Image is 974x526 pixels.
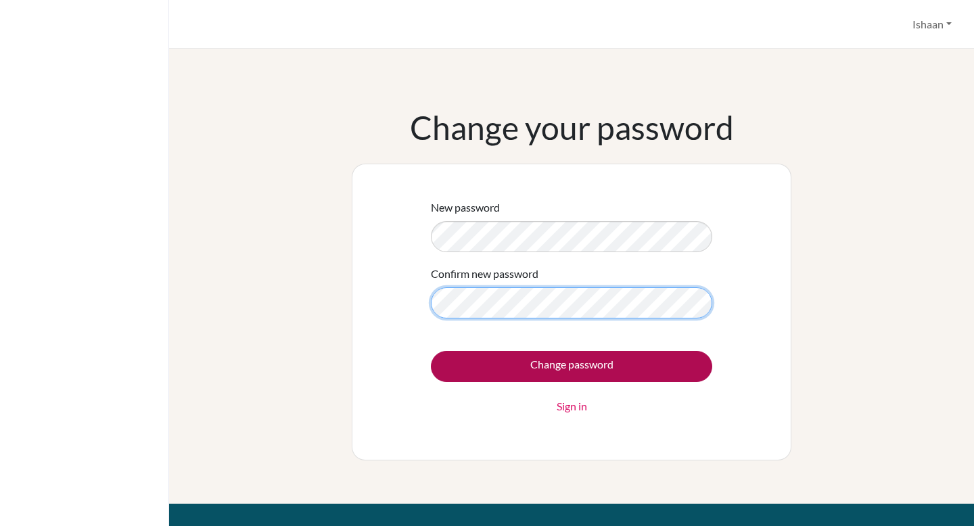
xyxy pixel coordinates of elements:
[431,199,500,216] label: New password
[557,398,587,414] a: Sign in
[410,108,734,147] h1: Change your password
[431,351,712,382] input: Change password
[906,11,958,37] button: Ishaan
[431,266,538,282] label: Confirm new password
